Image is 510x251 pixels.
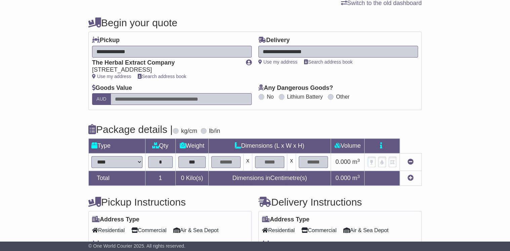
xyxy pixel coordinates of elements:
[88,124,173,135] h4: Package details |
[89,139,145,153] td: Type
[352,158,360,165] span: m
[243,153,252,171] td: x
[208,171,331,186] td: Dimensions in Centimetre(s)
[304,59,352,65] a: Search address book
[262,225,295,236] span: Residential
[262,241,299,248] label: Unloading
[408,158,414,165] a: Remove this item
[181,175,184,181] span: 0
[92,216,139,223] label: Address Type
[258,196,422,208] h4: Delivery Instructions
[92,93,111,105] label: AUD
[262,216,309,223] label: Address Type
[131,225,166,236] span: Commercial
[92,74,131,79] a: Use my address
[88,17,422,28] h4: Begin your quote
[92,84,132,92] label: Goods Value
[258,59,297,65] a: Use my address
[287,94,323,100] label: Lithium Battery
[343,225,389,236] span: Air & Sea Depot
[335,175,350,181] span: 0.000
[258,37,290,44] label: Delivery
[287,153,296,171] td: x
[352,175,360,181] span: m
[175,171,208,186] td: Kilo(s)
[301,225,336,236] span: Commercial
[209,128,220,135] label: lb/in
[88,243,185,249] span: © One World Courier 2025. All rights reserved.
[173,225,219,236] span: Air & Sea Depot
[357,174,360,179] sup: 3
[145,139,175,153] td: Qty
[267,94,273,100] label: No
[335,158,350,165] span: 0.000
[92,66,239,74] div: [STREET_ADDRESS]
[331,139,364,153] td: Volume
[357,158,360,163] sup: 3
[88,196,252,208] h4: Pickup Instructions
[92,241,123,248] label: Loading
[258,84,333,92] label: Any Dangerous Goods?
[89,171,145,186] td: Total
[92,225,125,236] span: Residential
[208,139,331,153] td: Dimensions (L x W x H)
[92,37,120,44] label: Pickup
[175,139,208,153] td: Weight
[181,128,197,135] label: kg/cm
[336,94,349,100] label: Other
[408,175,414,181] a: Add new item
[145,171,175,186] td: 1
[92,59,239,67] div: The Herbal Extract Company
[138,74,186,79] a: Search address book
